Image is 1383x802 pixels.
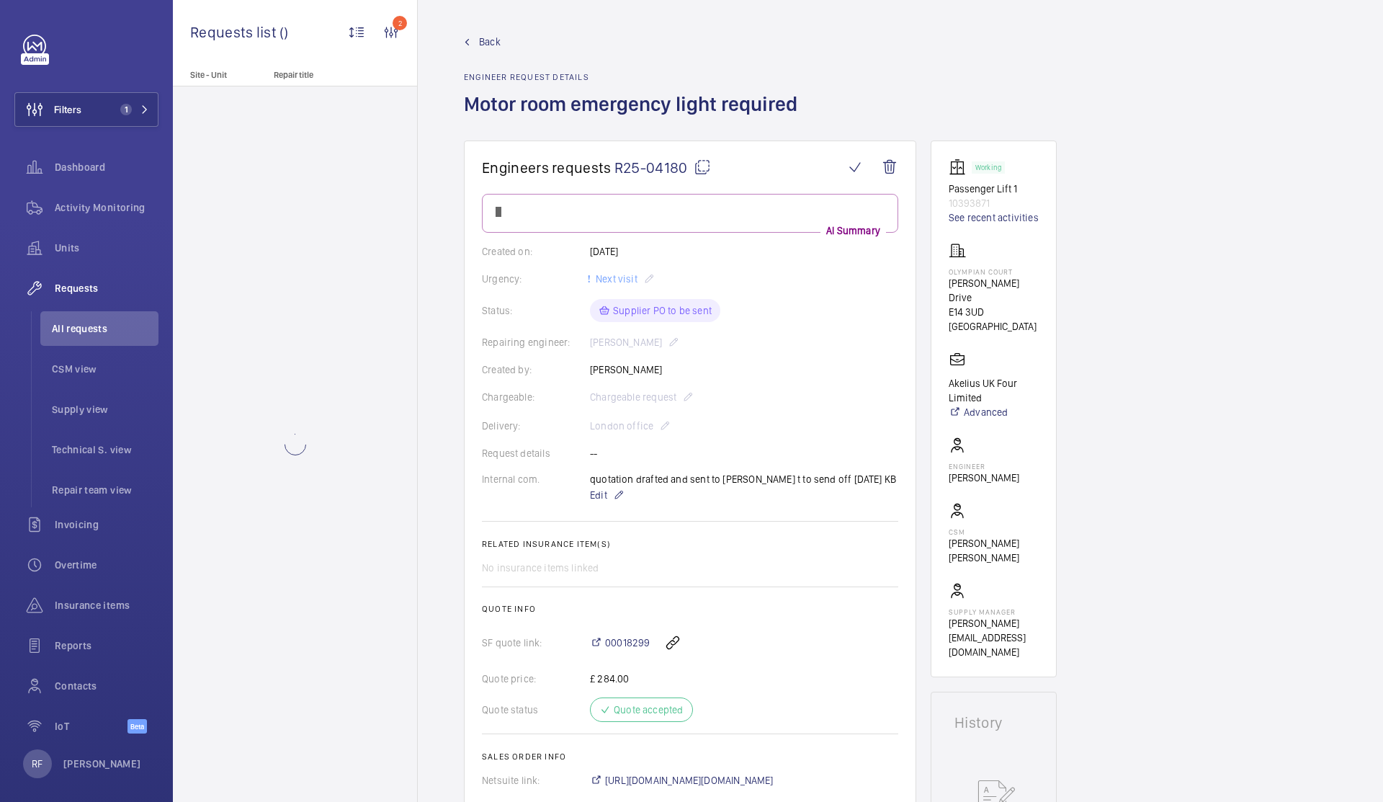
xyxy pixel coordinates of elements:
[949,471,1019,485] p: [PERSON_NAME]
[590,636,650,650] a: 00018299
[605,773,774,788] span: [URL][DOMAIN_NAME][DOMAIN_NAME]
[190,23,279,41] span: Requests list
[55,598,158,612] span: Insurance items
[949,276,1039,305] p: [PERSON_NAME] Drive
[173,70,268,80] p: Site - Unit
[464,72,806,82] h2: Engineer request details
[464,91,806,141] h1: Motor room emergency light required
[482,539,898,549] h2: Related insurance item(s)
[482,604,898,614] h2: Quote info
[55,719,127,734] span: IoT
[52,362,158,376] span: CSM view
[590,773,774,788] a: [URL][DOMAIN_NAME][DOMAIN_NAME]
[52,483,158,497] span: Repair team view
[55,160,158,174] span: Dashboard
[55,200,158,215] span: Activity Monitoring
[482,159,612,177] span: Engineers requests
[63,757,141,771] p: [PERSON_NAME]
[55,679,158,693] span: Contacts
[614,159,711,177] span: R25-04180
[55,281,158,295] span: Requests
[482,752,898,762] h2: Sales order info
[479,35,501,49] span: Back
[949,527,1039,536] p: CSM
[949,607,1039,616] p: Supply manager
[949,196,1039,210] p: 10393871
[52,442,158,457] span: Technical S. view
[55,558,158,572] span: Overtime
[949,616,1039,659] p: [PERSON_NAME][EMAIL_ADDRESS][DOMAIN_NAME]
[949,267,1039,276] p: Olympian Court
[949,182,1039,196] p: Passenger Lift 1
[14,92,158,127] button: Filters1
[949,536,1039,565] p: [PERSON_NAME] [PERSON_NAME]
[32,757,42,771] p: RF
[949,210,1039,225] a: See recent activities
[52,402,158,416] span: Supply view
[820,223,886,238] p: AI Summary
[949,462,1019,471] p: Engineer
[55,638,158,653] span: Reports
[949,159,972,176] img: elevator.svg
[949,376,1039,405] p: Akelius UK Four Limited
[949,305,1039,334] p: E14 3UD [GEOGRAPHIC_DATA]
[954,716,1033,730] h1: History
[590,488,607,502] span: Edit
[52,321,158,336] span: All requests
[949,405,1039,419] a: Advanced
[127,719,147,734] span: Beta
[54,102,81,117] span: Filters
[120,104,132,115] span: 1
[975,165,1001,170] p: Working
[274,70,369,80] p: Repair title
[605,636,650,650] span: 00018299
[55,517,158,532] span: Invoicing
[55,241,158,255] span: Units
